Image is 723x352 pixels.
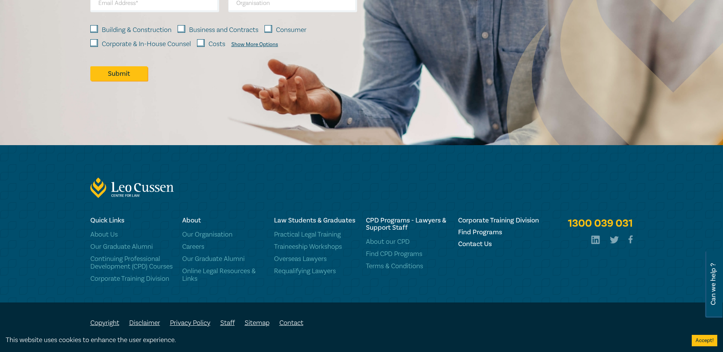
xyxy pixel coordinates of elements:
[274,243,357,251] a: Traineeship Workshops
[274,255,357,263] a: Overseas Lawyers
[182,267,265,283] a: Online Legal Resources & Links
[231,42,278,48] div: Show More Options
[6,335,680,345] div: This website uses cookies to enhance the user experience.
[102,39,191,49] label: Corporate & In-House Counsel
[366,250,449,258] a: Find CPD Programs
[102,25,172,35] label: Building & Construction
[568,217,633,230] a: 1300 039 031
[90,217,173,224] h6: Quick Links
[692,335,717,346] button: Accept cookies
[366,217,449,231] h6: CPD Programs - Lawyers & Support Staff
[189,25,258,35] label: Business and Contracts
[182,217,265,224] h6: About
[366,238,449,246] a: About our CPD
[90,255,173,270] a: Continuing Professional Development (CPD) Courses
[90,275,173,283] a: Corporate Training Division
[274,267,357,275] a: Requalifying Lawyers
[90,66,147,81] button: Submit
[182,243,265,251] a: Careers
[274,217,357,224] h6: Law Students & Graduates
[279,318,303,327] a: Contact
[208,39,225,49] label: Costs
[90,231,173,238] a: About Us
[366,262,449,270] a: Terms & Conditions
[276,25,306,35] label: Consumer
[245,318,269,327] a: Sitemap
[458,240,541,248] a: Contact Us
[182,255,265,263] a: Our Graduate Alumni
[182,231,265,238] a: Our Organisation
[90,243,173,251] a: Our Graduate Alumni
[170,318,210,327] a: Privacy Policy
[458,217,541,224] a: Corporate Training Division
[274,231,357,238] a: Practical Legal Training
[710,255,717,313] span: Can we help ?
[458,229,541,236] a: Find Programs
[129,318,160,327] a: Disclaimer
[90,318,119,327] a: Copyright
[220,318,235,327] a: Staff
